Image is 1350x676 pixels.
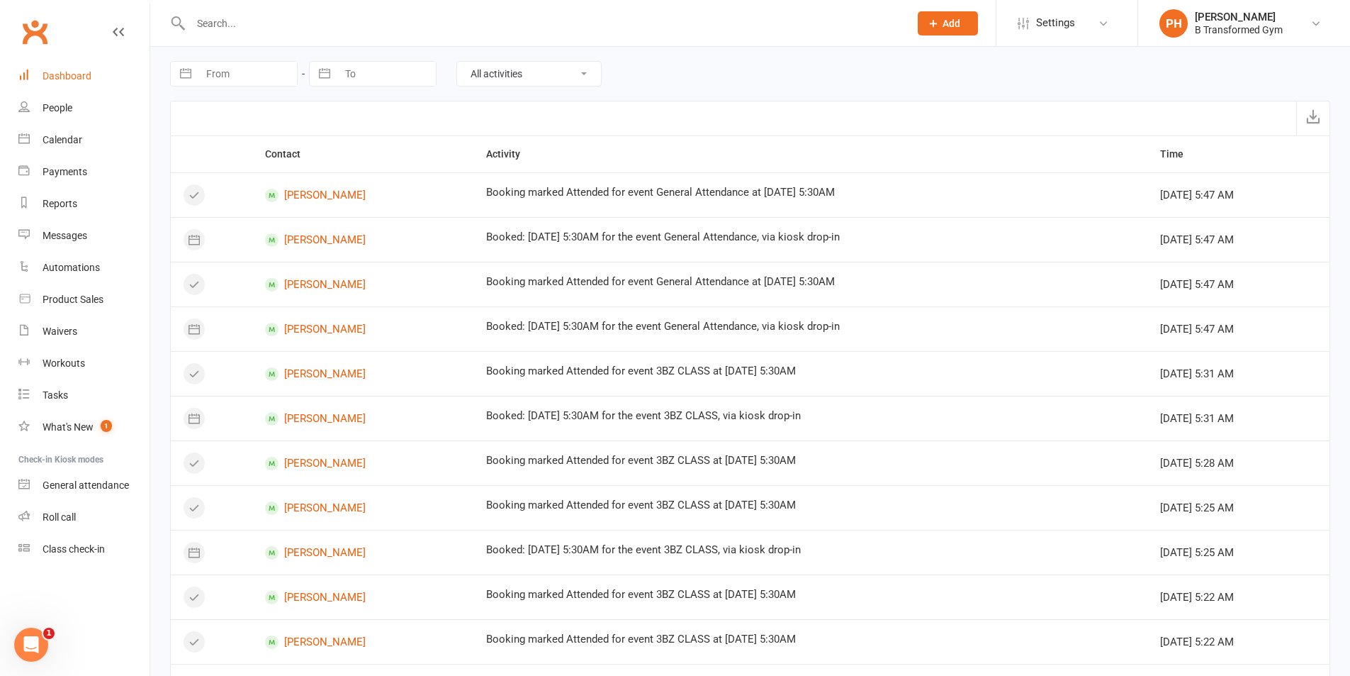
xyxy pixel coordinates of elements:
div: Messages [43,230,87,241]
div: Roll call [43,511,76,523]
div: Class check-in [43,543,105,555]
div: Booked: [DATE] 5:30AM for the event General Attendance, via kiosk drop-in [486,231,1135,243]
a: Workouts [18,348,150,379]
div: Booked: [DATE] 5:30AM for the event 3BZ CLASS, via kiosk drop-in [486,544,1135,556]
div: B Transformed Gym [1195,23,1283,36]
div: [DATE] 5:47 AM [1160,234,1317,246]
a: Payments [18,156,150,188]
iframe: Intercom live chat [14,628,48,662]
div: [DATE] 5:47 AM [1160,189,1317,201]
div: Calendar [43,134,82,145]
div: Booking marked Attended for event 3BZ CLASS at [DATE] 5:30AM [486,589,1135,601]
th: Contact [252,136,473,172]
a: [PERSON_NAME] [265,367,460,381]
div: PH [1159,9,1188,38]
a: [PERSON_NAME] [265,457,460,470]
div: Product Sales [43,294,103,305]
div: [DATE] 5:47 AM [1160,323,1317,336]
a: General attendance kiosk mode [18,470,150,502]
div: Workouts [43,358,85,369]
div: [PERSON_NAME] [1195,11,1283,23]
a: People [18,92,150,124]
a: [PERSON_NAME] [265,591,460,604]
a: Roll call [18,502,150,533]
span: 1 [101,420,112,432]
a: Clubworx [17,14,52,50]
div: [DATE] 5:31 AM [1160,413,1317,425]
div: Booking marked Attended for event 3BZ CLASS at [DATE] 5:30AM [486,633,1135,645]
div: General attendance [43,480,129,491]
div: Booking marked Attended for event General Attendance at [DATE] 5:30AM [486,276,1135,288]
th: Activity [473,136,1147,172]
a: [PERSON_NAME] [265,412,460,426]
input: Search... [186,13,899,33]
div: Waivers [43,326,77,337]
a: [PERSON_NAME] [265,233,460,247]
div: [DATE] 5:22 AM [1160,636,1317,648]
a: Tasks [18,379,150,411]
th: Time [1147,136,1329,172]
div: Dashboard [43,70,91,82]
a: [PERSON_NAME] [265,502,460,515]
div: Automations [43,262,100,273]
a: [PERSON_NAME] [265,323,460,336]
button: Add [918,11,978,35]
a: [PERSON_NAME] [265,636,460,649]
a: What's New1 [18,411,150,443]
div: Payments [43,166,87,177]
div: Booked: [DATE] 5:30AM for the event General Attendance, via kiosk drop-in [486,321,1135,333]
span: Add [943,18,960,29]
a: [PERSON_NAME] [265,278,460,292]
a: Reports [18,188,150,220]
div: Booking marked Attended for event 3BZ CLASS at [DATE] 5:30AM [486,455,1135,467]
a: Product Sales [18,284,150,316]
div: [DATE] 5:22 AM [1160,592,1317,604]
div: Booking marked Attended for event General Attendance at [DATE] 5:30AM [486,187,1135,199]
a: Messages [18,220,150,252]
div: [DATE] 5:31 AM [1160,368,1317,380]
div: What's New [43,421,94,433]
a: Automations [18,252,150,284]
span: Settings [1036,7,1075,39]
div: [DATE] 5:25 AM [1160,502,1317,514]
a: [PERSON_NAME] [265,189,460,202]
input: To [337,62,436,86]
div: [DATE] 5:25 AM [1160,547,1317,559]
a: Waivers [18,316,150,348]
div: [DATE] 5:47 AM [1160,279,1317,291]
div: Reports [43,198,77,209]
input: From [198,62,297,86]
div: People [43,102,72,113]
div: Booking marked Attended for event 3BZ CLASS at [DATE] 5:30AM [486,499,1135,511]
a: Dashboard [18,60,150,92]
div: [DATE] 5:28 AM [1160,458,1317,470]
a: Class kiosk mode [18,533,150,565]
span: 1 [43,628,55,639]
a: [PERSON_NAME] [265,546,460,560]
div: Booking marked Attended for event 3BZ CLASS at [DATE] 5:30AM [486,365,1135,377]
a: Calendar [18,124,150,156]
div: Tasks [43,389,68,401]
div: Booked: [DATE] 5:30AM for the event 3BZ CLASS, via kiosk drop-in [486,410,1135,422]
